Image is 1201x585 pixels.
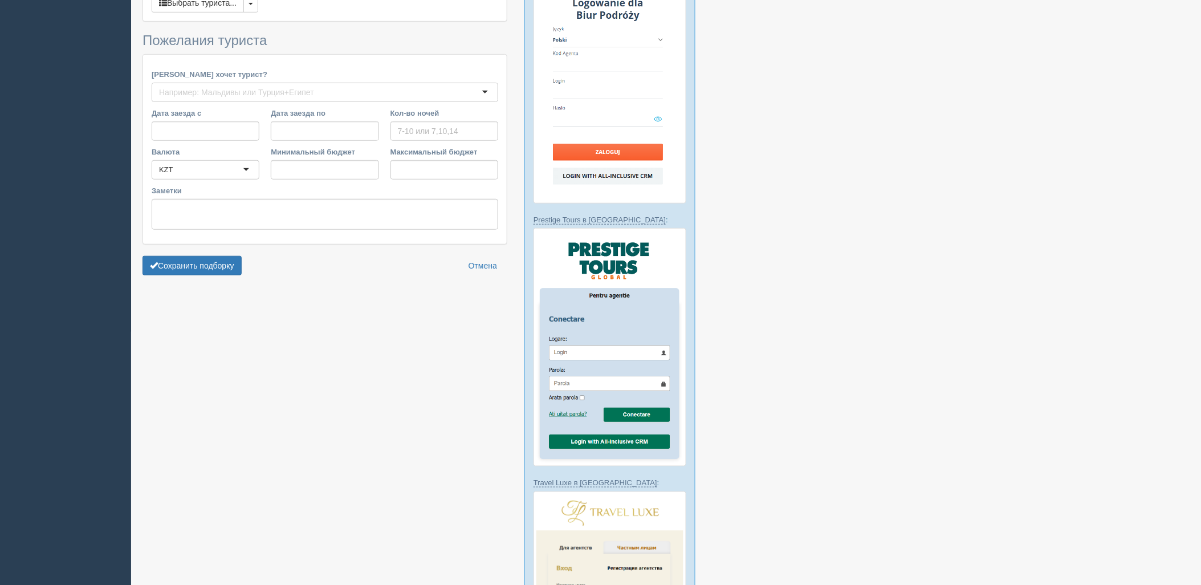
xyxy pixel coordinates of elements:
label: Дата заезда с [152,108,259,119]
input: Например: Мальдивы или Турция+Египет [159,87,317,98]
a: Отмена [461,256,504,275]
input: 7-10 или 7,10,14 [390,121,498,141]
p: : [534,477,686,488]
label: Минимальный бюджет [271,147,378,157]
span: Пожелания туриста [143,32,267,48]
label: Максимальный бюджет [390,147,498,157]
button: Сохранить подборку [143,256,242,275]
label: [PERSON_NAME] хочет турист? [152,69,498,80]
label: Заметки [152,185,498,196]
label: Кол-во ночей [390,108,498,119]
label: Валюта [152,147,259,157]
p: : [534,214,686,225]
label: Дата заезда по [271,108,378,119]
a: Prestige Tours в [GEOGRAPHIC_DATA] [534,216,666,225]
div: KZT [159,164,173,176]
img: prestige-tours-login-via-crm-for-travel-agents.png [534,228,686,466]
a: Travel Luxe в [GEOGRAPHIC_DATA] [534,478,657,487]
